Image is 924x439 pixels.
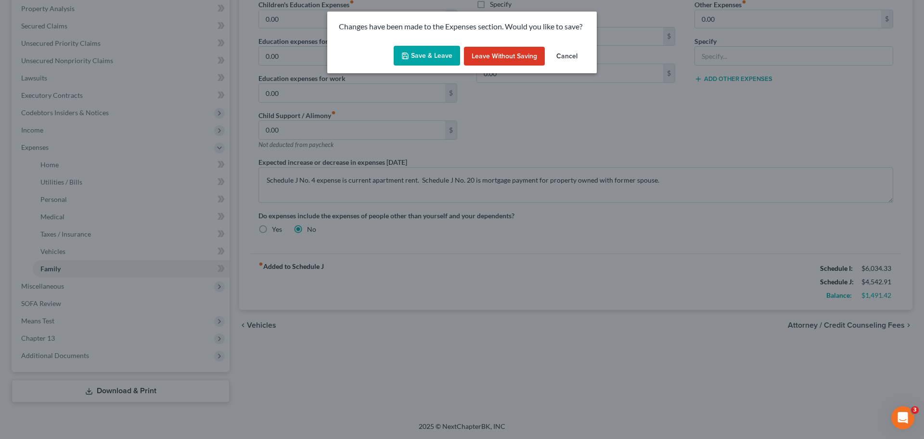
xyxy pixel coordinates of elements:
p: Changes have been made to the Expenses section. Would you like to save? [339,21,585,32]
iframe: Intercom live chat [891,406,914,429]
button: Save & Leave [394,46,460,66]
span: 3 [911,406,919,414]
button: Leave without Saving [464,47,545,66]
button: Cancel [549,47,585,66]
